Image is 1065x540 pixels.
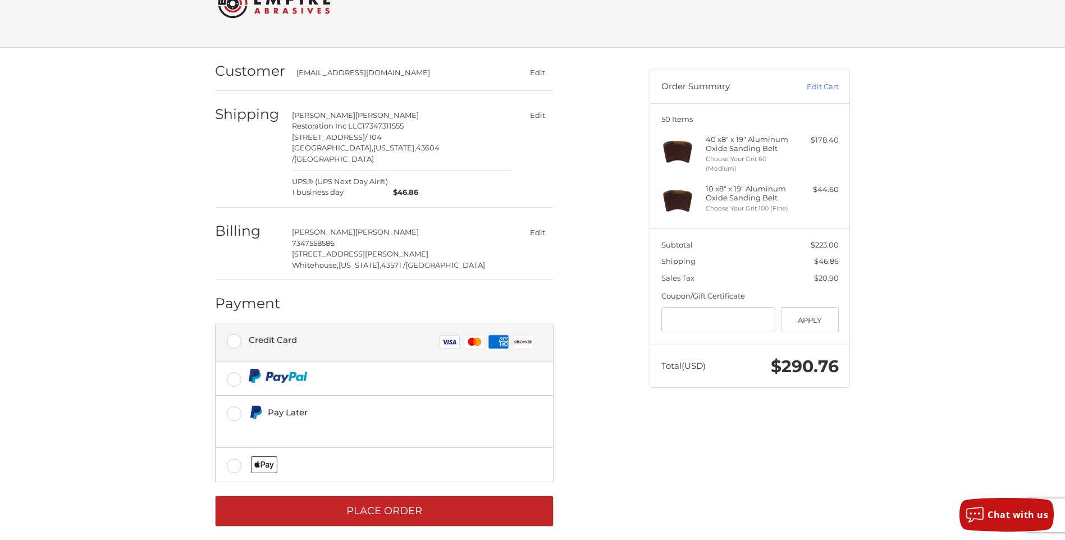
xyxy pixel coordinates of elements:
[373,143,416,152] span: [US_STATE],
[811,240,839,249] span: $223.00
[661,273,694,282] span: Sales Tax
[292,176,388,198] span: UPS® (UPS Next Day Air®)
[215,295,281,312] h2: Payment
[296,67,500,79] div: [EMAIL_ADDRESS][DOMAIN_NAME]
[292,132,365,141] span: [STREET_ADDRESS]
[661,115,839,123] h3: 50 Items
[814,257,839,266] span: $46.86
[521,107,554,123] button: Edit
[292,239,335,248] span: 7347558586
[661,240,693,249] span: Subtotal
[249,405,263,419] img: Pay Later icon
[292,111,355,120] span: [PERSON_NAME]
[661,307,776,332] input: Gift Certificate or Coupon Code
[794,135,839,146] div: $178.40
[781,307,839,332] button: Apply
[292,121,362,130] span: Restoration Inc LLC
[661,257,696,266] span: Shipping
[782,81,839,93] a: Edit Cart
[706,184,792,203] h4: 10 x 8" x 19" Aluminum Oxide Sanding Belt
[249,424,477,434] iframe: PayPal Message 6
[268,403,476,422] div: Pay Later
[251,456,277,473] img: Applepay icon
[405,260,485,269] span: [GEOGRAPHIC_DATA]
[794,184,839,195] div: $44.60
[388,187,419,198] span: $46.86
[362,121,404,130] span: 17347311555
[249,331,297,349] div: Credit Card
[339,260,381,269] span: [US_STATE],
[661,81,782,93] h3: Order Summary
[292,227,355,236] span: [PERSON_NAME]
[215,222,281,240] h2: Billing
[381,260,405,269] span: 43571 /
[771,356,839,377] span: $290.76
[355,111,419,120] span: [PERSON_NAME]
[215,106,281,123] h2: Shipping
[661,291,839,302] div: Coupon/Gift Certificate
[215,62,285,80] h2: Customer
[292,143,373,152] span: [GEOGRAPHIC_DATA],
[959,498,1054,532] button: Chat with us
[706,135,792,153] h4: 40 x 8" x 19" Aluminum Oxide Sanding Belt
[521,65,554,81] button: Edit
[294,154,374,163] span: [GEOGRAPHIC_DATA]
[661,360,706,371] span: Total (USD)
[365,132,382,141] span: / 104
[706,204,792,213] li: Choose Your Grit 100 (Fine)
[355,227,419,236] span: [PERSON_NAME]
[706,154,792,173] li: Choose Your Grit 60 (Medium)
[988,509,1048,521] span: Chat with us
[292,143,440,163] span: 43604 /
[215,496,554,527] button: Place Order
[814,273,839,282] span: $20.90
[521,224,554,240] button: Edit
[292,249,428,258] span: [STREET_ADDRESS][PERSON_NAME]
[292,260,339,269] span: Whitehouse,
[249,369,308,383] img: PayPal icon
[292,187,388,198] span: 1 business day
